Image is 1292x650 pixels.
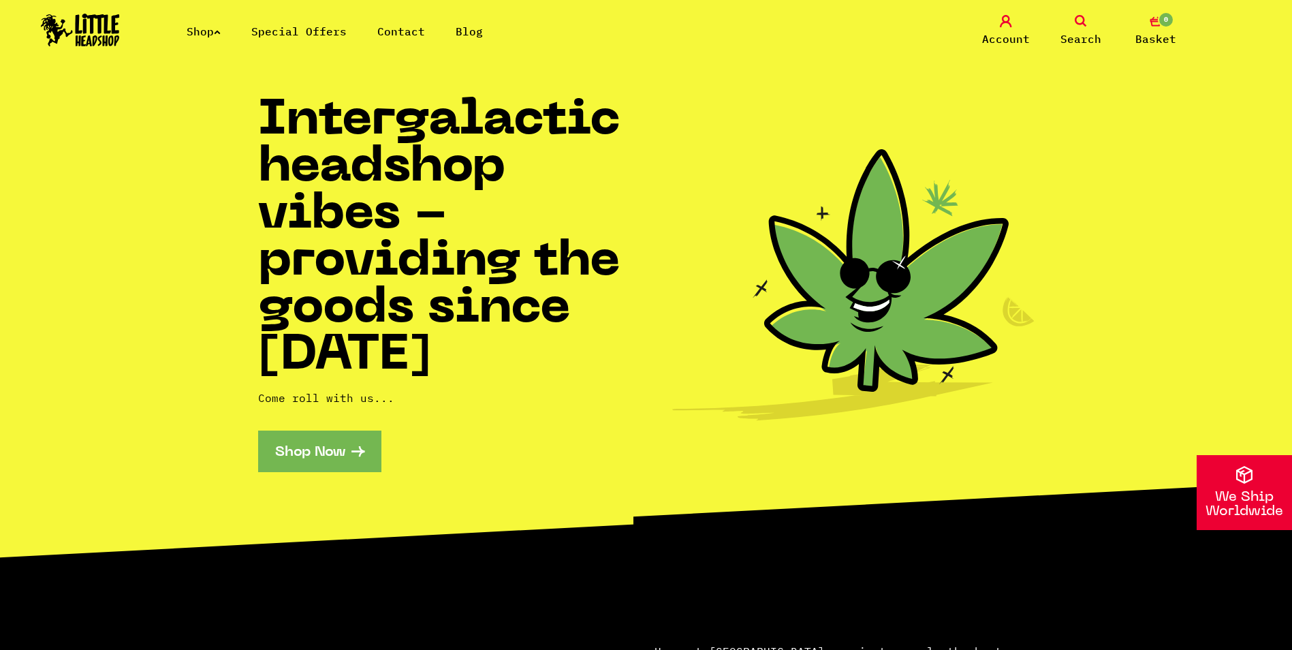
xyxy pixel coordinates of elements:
[41,14,120,46] img: Little Head Shop Logo
[187,25,221,38] a: Shop
[982,31,1030,47] span: Account
[1060,31,1101,47] span: Search
[377,25,425,38] a: Contact
[258,98,646,380] h1: Intergalactic headshop vibes - providing the goods since [DATE]
[251,25,347,38] a: Special Offers
[1122,15,1190,47] a: 0 Basket
[1047,15,1115,47] a: Search
[456,25,483,38] a: Blog
[1158,12,1174,28] span: 0
[258,431,381,472] a: Shop Now
[258,390,646,406] p: Come roll with us...
[1135,31,1176,47] span: Basket
[1197,491,1292,519] p: We Ship Worldwide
